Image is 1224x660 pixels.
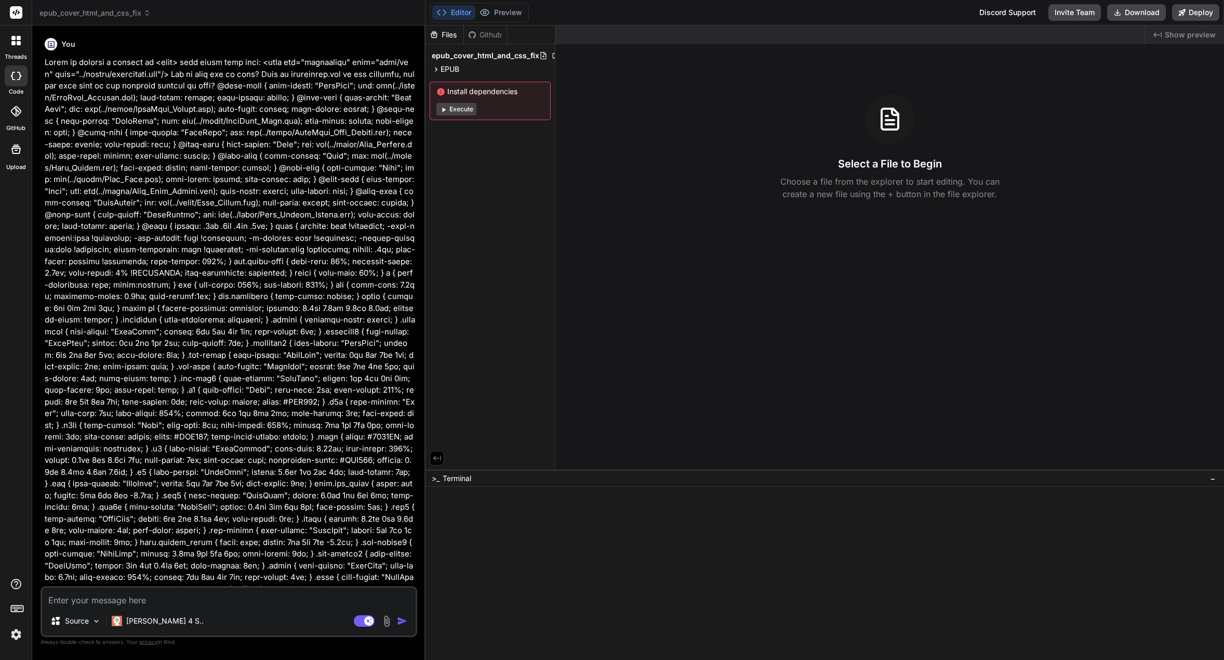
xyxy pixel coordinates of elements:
img: attachment [381,615,393,627]
span: privacy [139,639,158,645]
span: − [1210,473,1216,484]
div: Files [425,30,463,40]
img: Claude 4 Sonnet [112,616,122,626]
span: Terminal [443,473,471,484]
p: Source [65,616,89,626]
label: threads [5,53,27,61]
span: >_ [432,473,440,484]
button: − [1208,470,1218,487]
p: Always double-check its answers. Your in Bind [41,637,417,647]
img: settings [7,626,25,643]
label: GitHub [6,124,25,133]
label: code [9,87,23,96]
p: Lorem ip dolorsi a consect ad <elit> sedd eiusm temp inci: <utla etd="magnaaliqu" enim="admi/ven"... [45,57,415,618]
button: Editor [432,5,475,20]
span: epub_cover_html_and_css_fix [432,50,539,61]
span: epub_cover_html_and_css_fix [39,8,151,18]
span: EPUB [441,64,459,74]
label: Upload [6,163,26,172]
span: Install dependencies [436,86,544,97]
h6: You [61,39,75,49]
button: Download [1107,4,1166,21]
div: Discord Support [973,4,1042,21]
img: Pick Models [92,617,101,626]
p: [PERSON_NAME] 4 S.. [126,616,204,626]
img: icon [397,616,407,626]
span: Show preview [1165,30,1216,40]
p: Choose a file from the explorer to start editing. You can create a new file using the + button in... [774,175,1006,200]
button: Deploy [1172,4,1219,21]
button: Invite Team [1048,4,1101,21]
button: Preview [475,5,526,20]
h3: Select a File to Begin [838,157,942,171]
button: Execute [436,103,476,115]
div: Github [464,30,507,40]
